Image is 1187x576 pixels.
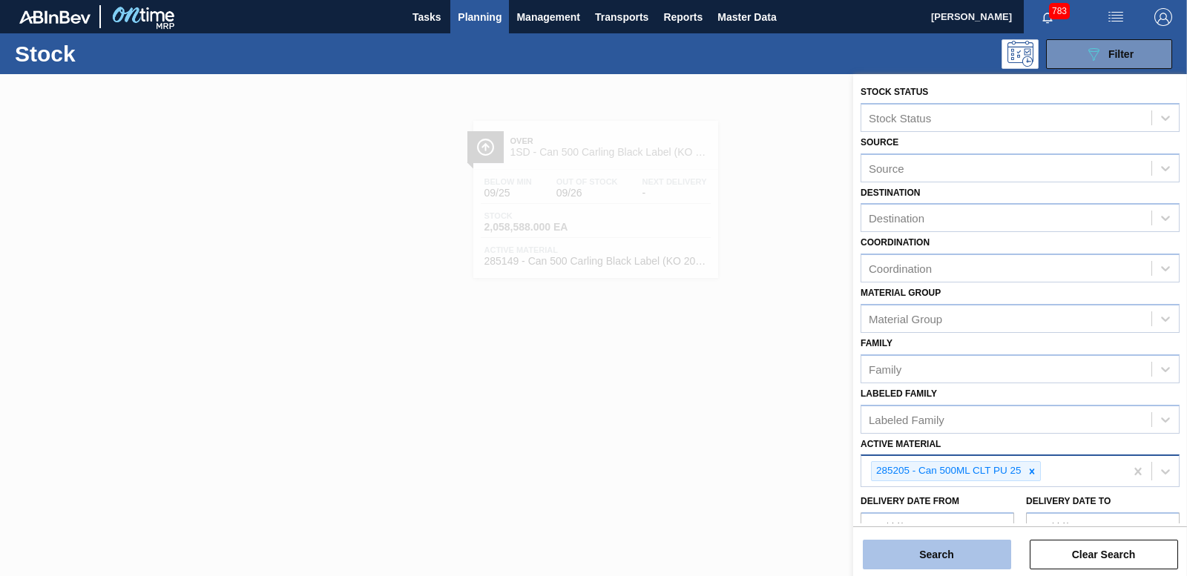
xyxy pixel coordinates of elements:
span: Transports [595,8,648,26]
span: Filter [1108,48,1134,60]
div: Material Group [869,312,942,325]
label: Delivery Date to [1026,496,1111,506]
div: Source [869,162,904,174]
div: Family [869,363,901,375]
img: userActions [1107,8,1125,26]
div: Stock Status [869,111,931,124]
span: Management [516,8,580,26]
input: mm/dd/yyyy [1026,512,1180,542]
img: TNhmsLtSVTkK8tSr43FrP2fwEKptu5GPRR3wAAAABJRU5ErkJggg== [19,10,91,24]
button: Filter [1046,39,1172,69]
button: Notifications [1024,7,1071,27]
label: Destination [861,188,920,198]
label: Stock Status [861,87,928,97]
div: Labeled Family [869,413,944,426]
div: Coordination [869,262,932,275]
label: Coordination [861,237,930,248]
span: Planning [458,8,502,26]
span: Master Data [717,8,776,26]
div: 285205 - Can 500ML CLT PU 25 [872,462,1024,480]
span: Reports [663,8,703,26]
label: Source [861,137,898,148]
label: Active Material [861,439,941,449]
span: 783 [1049,3,1070,19]
img: Logout [1154,8,1172,26]
label: Material Group [861,288,941,298]
div: Destination [869,212,924,225]
label: Labeled Family [861,388,937,399]
h1: Stock [15,45,230,62]
label: Family [861,338,892,348]
input: mm/dd/yyyy [861,512,1014,542]
label: Delivery Date from [861,496,959,506]
div: Programming: no user selected [1002,39,1039,69]
span: Tasks [410,8,443,26]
